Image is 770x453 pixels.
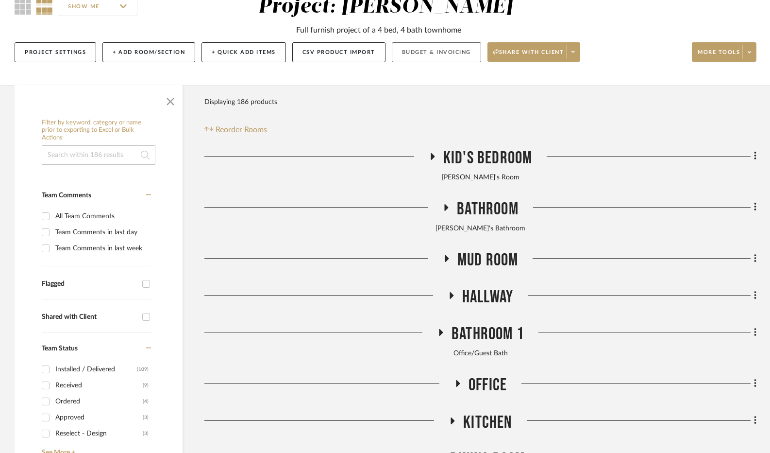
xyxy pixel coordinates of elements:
[292,42,385,62] button: CSV Product Import
[15,42,96,62] button: Project Settings
[487,42,581,62] button: Share with client
[42,313,137,321] div: Shared with Client
[216,124,267,136] span: Reorder Rooms
[201,42,286,62] button: + Quick Add Items
[204,92,277,112] div: Displaying 186 products
[161,90,180,109] button: Close
[443,148,533,169] span: Kid's Bedroom
[55,394,143,409] div: Ordered
[143,378,149,393] div: (9)
[42,192,91,199] span: Team Comments
[137,362,149,377] div: (109)
[42,145,155,165] input: Search within 186 results
[392,42,481,62] button: Budget & Invoicing
[42,345,78,352] span: Team Status
[42,280,137,288] div: Flagged
[143,410,149,425] div: (3)
[469,375,507,396] span: Office
[143,426,149,441] div: (3)
[457,250,519,271] span: Mud Room
[462,287,513,308] span: Hallway
[55,362,137,377] div: Installed / Delivered
[102,42,195,62] button: + Add Room/Section
[42,119,155,142] h6: Filter by keyword, category or name prior to exporting to Excel or Bulk Actions
[55,378,143,393] div: Received
[55,426,143,441] div: Reselect - Design
[493,49,564,63] span: Share with client
[463,412,512,433] span: Kitchen
[55,410,143,425] div: Approved
[296,24,461,36] div: Full furnish project of a 4 bed, 4 bath townhome
[204,124,267,136] button: Reorder Rooms
[55,225,149,240] div: Team Comments in last day
[143,394,149,409] div: (4)
[457,199,519,220] span: Bathroom
[55,241,149,256] div: Team Comments in last week
[698,49,740,63] span: More tools
[452,324,524,345] span: Bathroom 1
[692,42,756,62] button: More tools
[204,348,756,359] div: Office/Guest Bath
[55,209,149,224] div: All Team Comments
[204,173,756,183] div: [PERSON_NAME]'s Room
[204,224,756,234] div: [PERSON_NAME]'s Bathroom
